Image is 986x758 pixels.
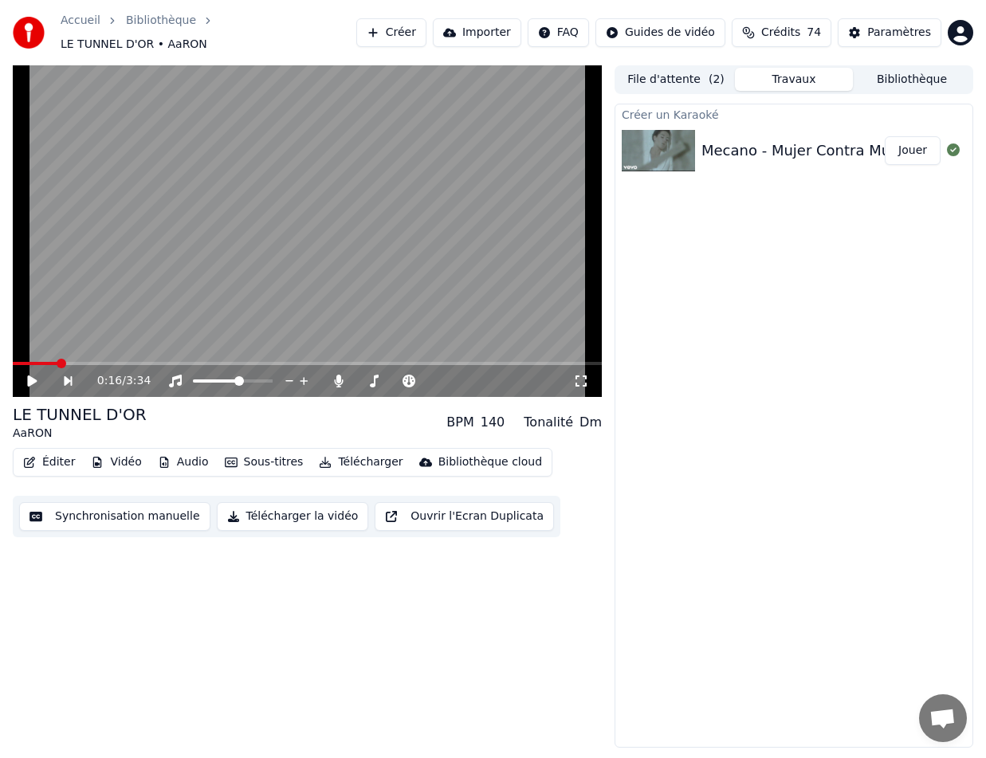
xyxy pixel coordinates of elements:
[61,37,207,53] span: LE TUNNEL D'OR • AaRON
[61,13,356,53] nav: breadcrumb
[218,451,310,473] button: Sous-titres
[433,18,521,47] button: Importer
[524,413,573,432] div: Tonalité
[438,454,542,470] div: Bibliothèque cloud
[312,451,409,473] button: Télécharger
[709,72,725,88] span: ( 2 )
[13,426,147,442] div: AaRON
[528,18,589,47] button: FAQ
[761,25,800,41] span: Crédits
[17,451,81,473] button: Éditer
[595,18,725,47] button: Guides de vidéo
[867,25,931,41] div: Paramètres
[919,694,967,742] a: Ouvrir le chat
[732,18,831,47] button: Crédits74
[617,68,735,91] button: File d'attente
[885,136,941,165] button: Jouer
[13,17,45,49] img: youka
[97,373,136,389] div: /
[61,13,100,29] a: Accueil
[853,68,971,91] button: Bibliothèque
[446,413,473,432] div: BPM
[151,451,215,473] button: Audio
[19,502,210,531] button: Synchronisation manuelle
[126,13,196,29] a: Bibliothèque
[579,413,602,432] div: Dm
[13,403,147,426] div: LE TUNNEL D'OR
[481,413,505,432] div: 140
[84,451,147,473] button: Vidéo
[735,68,853,91] button: Travaux
[615,104,972,124] div: Créer un Karaoké
[356,18,426,47] button: Créer
[217,502,369,531] button: Télécharger la vidéo
[97,373,122,389] span: 0:16
[126,373,151,389] span: 3:34
[807,25,821,41] span: 74
[375,502,554,531] button: Ouvrir l'Ecran Duplicata
[701,139,909,162] div: Mecano - Mujer Contra Mujer
[838,18,941,47] button: Paramètres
